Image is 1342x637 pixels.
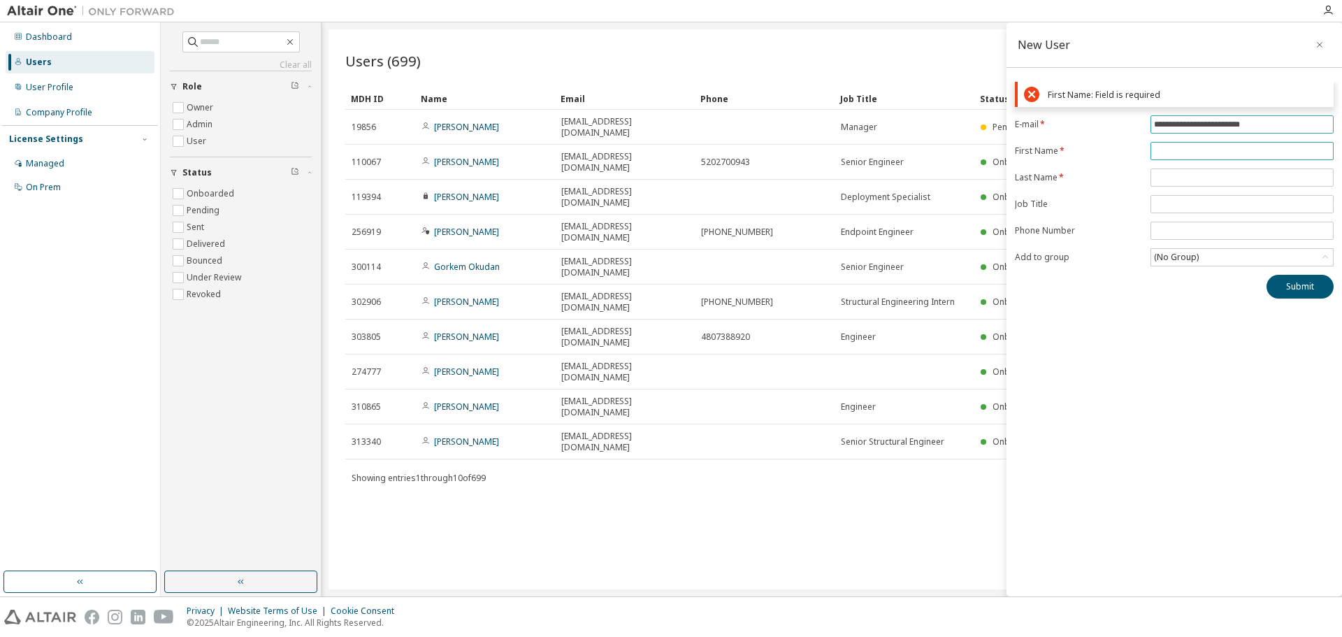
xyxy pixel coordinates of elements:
[187,219,207,236] label: Sent
[701,157,750,168] span: 5202700943
[841,401,876,413] span: Engineer
[352,227,381,238] span: 256919
[841,262,904,273] span: Senior Engineer
[841,296,955,308] span: Structural Engineering Intern
[228,606,331,617] div: Website Terms of Use
[170,59,312,71] a: Clear all
[345,51,421,71] span: Users (699)
[187,133,209,150] label: User
[352,472,486,484] span: Showing entries 1 through 10 of 699
[187,269,244,286] label: Under Review
[187,617,403,629] p: © 2025 Altair Engineering, Inc. All Rights Reserved.
[4,610,76,624] img: altair_logo.svg
[187,286,224,303] label: Revoked
[131,610,145,624] img: linkedin.svg
[170,71,312,102] button: Role
[561,326,688,348] span: [EMAIL_ADDRESS][DOMAIN_NAME]
[1015,252,1142,263] label: Add to group
[561,431,688,453] span: [EMAIL_ADDRESS][DOMAIN_NAME]
[993,436,1040,448] span: Onboarded
[993,331,1040,343] span: Onboarded
[352,192,381,203] span: 119394
[993,296,1040,308] span: Onboarded
[1015,225,1142,236] label: Phone Number
[1015,145,1142,157] label: First Name
[993,156,1040,168] span: Onboarded
[1152,250,1201,265] div: (No Group)
[331,606,403,617] div: Cookie Consent
[561,116,688,138] span: [EMAIL_ADDRESS][DOMAIN_NAME]
[434,436,499,448] a: [PERSON_NAME]
[7,4,182,18] img: Altair One
[1151,249,1333,266] div: (No Group)
[352,401,381,413] span: 310865
[434,156,499,168] a: [PERSON_NAME]
[352,262,381,273] span: 300114
[187,185,237,202] label: Onboarded
[701,296,773,308] span: [PHONE_NUMBER]
[352,331,381,343] span: 303805
[291,81,299,92] span: Clear filter
[434,331,499,343] a: [PERSON_NAME]
[993,261,1040,273] span: Onboarded
[26,82,73,93] div: User Profile
[993,366,1040,378] span: Onboarded
[561,87,689,110] div: Email
[352,122,376,133] span: 19856
[291,167,299,178] span: Clear filter
[561,151,688,173] span: [EMAIL_ADDRESS][DOMAIN_NAME]
[108,610,122,624] img: instagram.svg
[421,87,549,110] div: Name
[1015,119,1142,130] label: E-mail
[434,191,499,203] a: [PERSON_NAME]
[841,122,877,133] span: Manager
[187,202,222,219] label: Pending
[701,331,750,343] span: 4807388920
[170,157,312,188] button: Status
[993,401,1040,413] span: Onboarded
[434,121,499,133] a: [PERSON_NAME]
[701,227,773,238] span: [PHONE_NUMBER]
[9,134,83,145] div: License Settings
[187,606,228,617] div: Privacy
[154,610,174,624] img: youtube.svg
[26,31,72,43] div: Dashboard
[434,261,500,273] a: Gorkem Okudan
[841,157,904,168] span: Senior Engineer
[561,396,688,418] span: [EMAIL_ADDRESS][DOMAIN_NAME]
[1018,39,1070,50] div: New User
[561,291,688,313] span: [EMAIL_ADDRESS][DOMAIN_NAME]
[1015,172,1142,183] label: Last Name
[351,87,410,110] div: MDH ID
[1048,90,1327,100] div: First Name: Field is required
[1015,199,1142,210] label: Job Title
[841,227,914,238] span: Endpoint Engineer
[434,226,499,238] a: [PERSON_NAME]
[85,610,99,624] img: facebook.svg
[841,331,876,343] span: Engineer
[980,87,1246,110] div: Status
[182,167,212,178] span: Status
[26,158,64,169] div: Managed
[840,87,969,110] div: Job Title
[182,81,202,92] span: Role
[26,107,92,118] div: Company Profile
[561,221,688,243] span: [EMAIL_ADDRESS][DOMAIN_NAME]
[700,87,829,110] div: Phone
[561,256,688,278] span: [EMAIL_ADDRESS][DOMAIN_NAME]
[26,182,61,193] div: On Prem
[841,436,944,448] span: Senior Structural Engineer
[434,366,499,378] a: [PERSON_NAME]
[561,361,688,383] span: [EMAIL_ADDRESS][DOMAIN_NAME]
[187,116,215,133] label: Admin
[993,191,1040,203] span: Onboarded
[187,236,228,252] label: Delivered
[993,121,1025,133] span: Pending
[1267,275,1334,299] button: Submit
[187,252,225,269] label: Bounced
[352,157,381,168] span: 110067
[561,186,688,208] span: [EMAIL_ADDRESS][DOMAIN_NAME]
[187,99,216,116] label: Owner
[434,296,499,308] a: [PERSON_NAME]
[26,57,52,68] div: Users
